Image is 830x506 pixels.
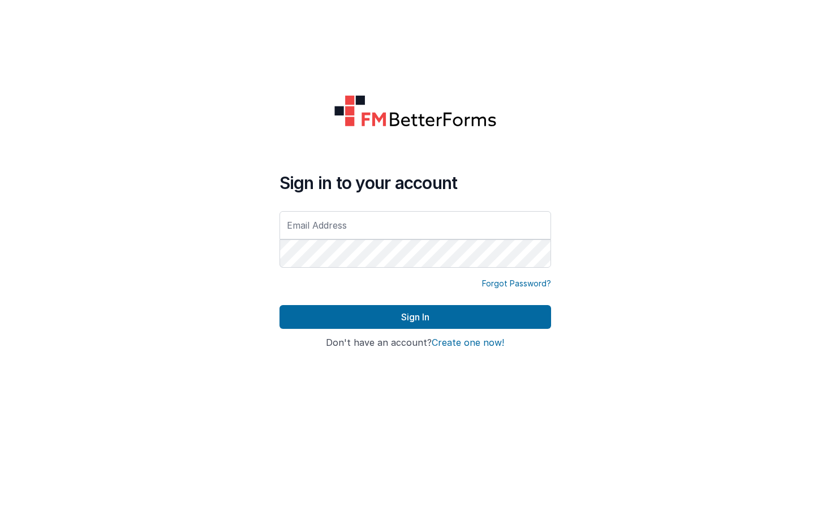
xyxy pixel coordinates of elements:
button: Create one now! [432,338,504,348]
a: Forgot Password? [482,278,551,289]
h4: Don't have an account? [279,338,551,348]
button: Sign In [279,305,551,329]
input: Email Address [279,211,551,239]
h4: Sign in to your account [279,173,551,193]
